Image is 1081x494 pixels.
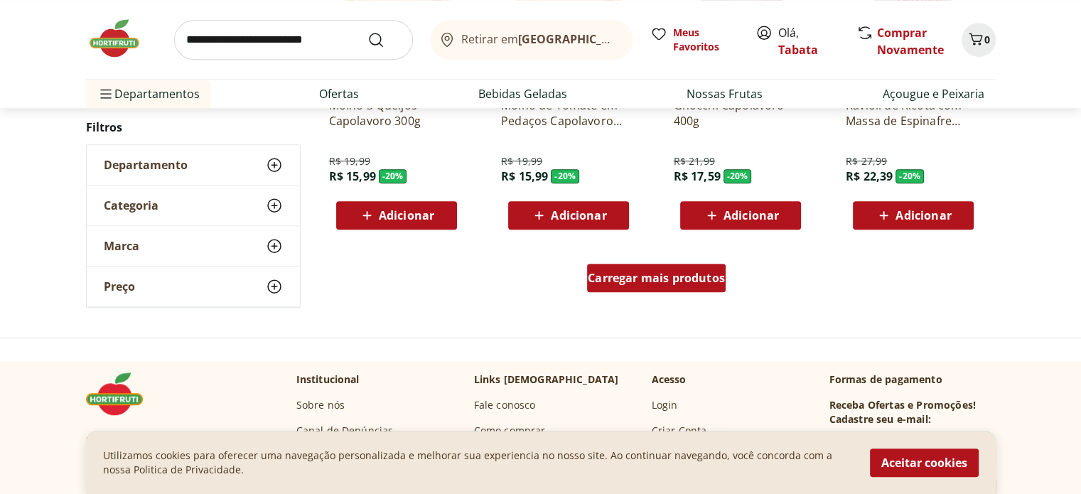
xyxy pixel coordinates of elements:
span: Adicionar [724,210,779,221]
button: Adicionar [853,201,974,230]
img: Hortifruti [86,372,157,415]
input: search [174,20,413,60]
button: Menu [97,77,114,111]
p: Formas de pagamento [829,372,996,387]
p: Institucional [296,372,360,387]
a: Carregar mais produtos [587,264,726,298]
button: Submit Search [367,31,402,48]
a: Gnocchi Capolavoro 400g [673,97,808,129]
span: Adicionar [896,210,951,221]
button: Preço [87,267,300,307]
span: Carregar mais produtos [588,272,725,284]
a: Nossas Frutas [687,85,763,102]
span: - 20 % [724,169,752,183]
span: Adicionar [379,210,434,221]
a: Como comprar [474,424,546,438]
span: R$ 19,99 [501,154,542,168]
button: Departamento [87,146,300,186]
span: R$ 22,39 [846,168,893,184]
button: Adicionar [680,201,801,230]
a: Comprar Novamente [877,25,944,58]
b: [GEOGRAPHIC_DATA]/[GEOGRAPHIC_DATA] [518,31,758,47]
p: Links [DEMOGRAPHIC_DATA] [474,372,619,387]
a: Tabata [778,42,818,58]
button: Adicionar [508,201,629,230]
span: Departamento [104,159,188,173]
button: Retirar em[GEOGRAPHIC_DATA]/[GEOGRAPHIC_DATA] [430,20,633,60]
p: Acesso [652,372,687,387]
span: Categoria [104,199,158,213]
span: - 20 % [379,169,407,183]
a: Molho de Tomate em Pedaços Capolavoro 300g [501,97,636,129]
span: Retirar em [461,33,618,45]
a: Ravioli de Ricota com Massa de Espinafre Capolavoro 400g [846,97,981,129]
span: R$ 15,99 [501,168,548,184]
a: Canal de Denúncias [296,424,394,438]
span: Adicionar [551,210,606,221]
button: Marca [87,227,300,267]
button: Categoria [87,186,300,226]
a: Meus Favoritos [650,26,738,54]
button: Adicionar [336,201,457,230]
span: R$ 19,99 [329,154,370,168]
span: R$ 17,59 [673,168,720,184]
a: Fale conosco [474,398,536,412]
span: R$ 15,99 [329,168,376,184]
span: - 20 % [551,169,579,183]
a: Ofertas [319,85,359,102]
a: Criar Conta [652,424,707,438]
img: Hortifruti [86,17,157,60]
a: Molho 3 Queijos Capolavoro 300g [329,97,464,129]
a: Sobre nós [296,398,345,412]
span: 0 [984,33,990,46]
p: Utilizamos cookies para oferecer uma navegação personalizada e melhorar sua experiencia no nosso ... [103,449,853,477]
span: Marca [104,240,139,254]
span: Preço [104,280,135,294]
button: Aceitar cookies [870,449,979,477]
span: R$ 21,99 [673,154,714,168]
span: Meus Favoritos [673,26,738,54]
h3: Cadastre seu e-mail: [829,412,931,426]
span: - 20 % [896,169,924,183]
a: Açougue e Peixaria [883,85,984,102]
button: Carrinho [962,23,996,57]
span: Departamentos [97,77,200,111]
span: R$ 27,99 [846,154,887,168]
span: Olá, [778,24,841,58]
h3: Receba Ofertas e Promoções! [829,398,976,412]
a: Bebidas Geladas [478,85,567,102]
a: Login [652,398,678,412]
h2: Filtros [86,114,301,142]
